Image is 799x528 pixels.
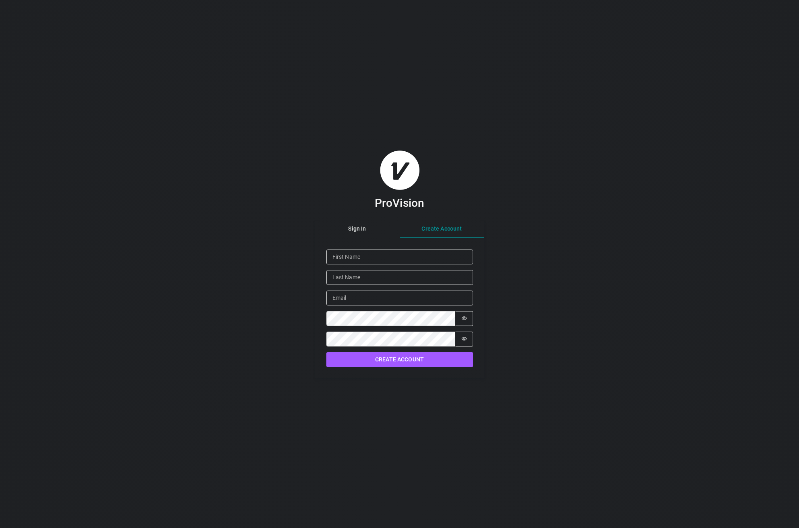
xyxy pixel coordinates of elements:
button: Show password [455,311,473,326]
input: Email [326,291,473,305]
button: Show password [455,332,473,346]
button: Create Account [400,221,484,238]
button: Create Account [326,352,473,367]
h3: ProVision [375,196,424,210]
input: Last Name [326,270,473,285]
input: First Name [326,250,473,264]
button: Sign In [315,221,400,238]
